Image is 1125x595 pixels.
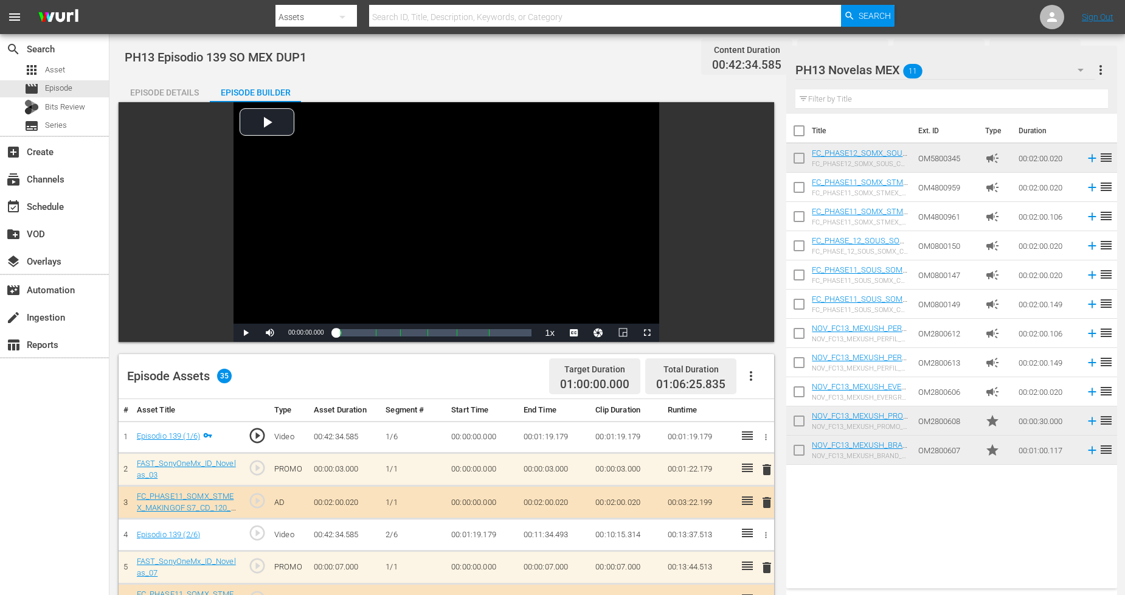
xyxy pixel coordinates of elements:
a: Episodio 139 (1/6) [137,431,201,440]
span: Ad [985,180,1000,195]
span: Search [859,5,891,27]
div: NOV_FC13_MEXUSH_BRAND_DOBAR-[DEMOGRAPHIC_DATA]_60 [812,452,908,460]
span: 00:00:00.000 [288,329,324,336]
th: # [119,399,132,422]
span: Bits Review [45,101,85,113]
span: Overlays [6,254,21,269]
div: FC_PHASE11_SOUS_SOMX_COMP_BTS_CD_120_AD [812,277,908,285]
span: reorder [1099,355,1113,369]
svg: Add to Episode [1085,327,1099,340]
td: 00:00:07.000 [309,551,381,584]
td: 00:00:00.000 [446,551,519,584]
div: Episode Details [119,78,210,107]
button: delete [760,493,774,511]
span: Ad [985,384,1000,399]
span: Ad [985,151,1000,165]
td: 00:02:00.149 [1014,290,1081,319]
span: Reports [6,338,21,352]
td: PROMO [269,453,309,486]
td: 1/1 [381,453,446,486]
td: 00:00:07.000 [590,551,663,584]
td: OM2800607 [913,436,980,465]
span: Ad [985,238,1000,253]
button: Picture-in-Picture [611,324,635,342]
td: 1/6 [381,421,446,453]
span: 01:00:00.000 [560,378,629,392]
span: subscriptions [6,172,21,187]
td: 00:02:00.020 [1014,173,1081,202]
div: Promo Duration [904,41,974,58]
td: OM0800150 [913,231,980,260]
td: 00:01:19.179 [519,421,591,453]
th: Type [269,399,309,422]
div: Target Duration [560,361,629,378]
span: Schedule [6,200,21,214]
td: OM5800345 [913,144,980,173]
a: FC_PHASE12_SOMX_SOUS_CNMA_EVERGREEN_CD_120_ORIGINAL [812,148,907,176]
svg: Add to Episode [1085,444,1099,457]
td: 00:00:00.000 [446,486,519,519]
span: Series [45,119,67,131]
td: OM2800613 [913,348,980,377]
button: Episode Builder [210,78,301,102]
td: Video [269,519,309,551]
span: reorder [1099,150,1113,165]
td: 1/1 [381,486,446,519]
span: apps [24,63,39,77]
td: 00:02:00.020 [1014,231,1081,260]
span: Ad [985,268,1000,282]
a: FAST_SonyOneMx_ID_Novelas_07 [137,557,236,577]
td: 00:02:00.106 [1014,319,1081,348]
span: Episode [45,82,72,94]
td: 00:02:00.020 [1014,144,1081,173]
div: NOV_FC13_MEXUSH_PERFIL_BARBARA_DOBAR_120 [812,335,908,343]
span: 35 [217,369,232,383]
a: NOV_FC13_MEXUSH_PERFIL_BARBARA_DOBAR_120 [812,324,908,342]
td: 3 [119,486,132,519]
div: Progress Bar [336,329,532,336]
td: 00:02:00.020 [590,486,663,519]
td: 00:13:37.513 [663,519,735,551]
div: FC_PHASE_12_SOUS_SOMX_COMP_TRIVIAS_CD_120 [812,248,908,256]
th: Asset Duration [309,399,381,422]
td: 00:13:44.513 [663,551,735,584]
div: PH13 Novelas MEX [795,53,1095,87]
span: delete [760,495,774,510]
span: 00:42:34.585 [712,58,781,72]
th: Start Time [446,399,519,422]
a: FC_PHASE11_SOUS_SOMX_COMP_TRAILER_CD_120_AD [812,294,907,322]
span: reorder [1099,384,1113,398]
span: campaign [985,297,1000,311]
span: Episode [24,82,39,96]
td: 2/6 [381,519,446,551]
button: Search [841,5,895,27]
svg: Add to Episode [1085,268,1099,282]
a: FC_PHASE11_SOMX_STMEX_MAKINGOF S6_CD_120_ORIGINAL [812,207,908,234]
svg: Add to Episode [1085,151,1099,165]
button: Play [234,324,258,342]
span: campaign [985,209,1000,224]
span: reorder [1099,413,1113,428]
td: 00:02:00.020 [519,486,591,519]
span: Automation [6,283,21,297]
div: FC_PHASE11_SOMX_STMEX_MAKINGOF_S5_CD_120_ORIGINAL [812,189,908,197]
th: Ext. ID [911,114,977,148]
td: OM4800961 [913,202,980,231]
span: menu [7,10,22,24]
th: Type [978,114,1011,148]
a: Sign Out [1082,12,1113,22]
td: Video [269,421,309,453]
td: 00:02:00.020 [309,486,381,519]
td: OM2800608 [913,406,980,436]
span: Ingestion [6,310,21,325]
button: more_vert [1093,55,1108,85]
td: 00:42:34.585 [309,421,381,453]
td: 00:01:22.179 [663,453,735,486]
a: FC_PHASE11_SOUS_SOMX_COMP_BTS_CD_120_AD [812,265,907,284]
span: more_vert [1093,63,1108,77]
span: Ad [985,355,1000,370]
div: Total Duration [656,361,725,378]
td: 2 [119,453,132,486]
td: 00:00:03.000 [309,453,381,486]
div: Episode Builder [210,78,301,107]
